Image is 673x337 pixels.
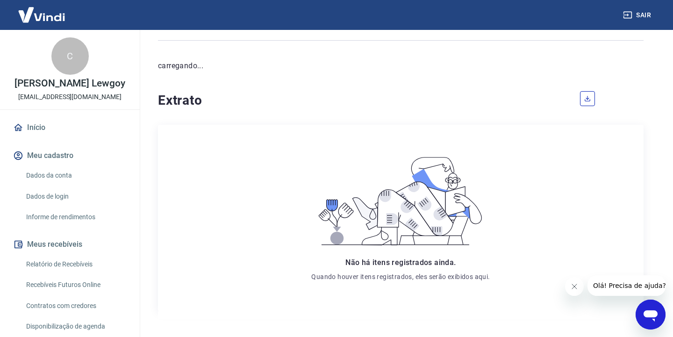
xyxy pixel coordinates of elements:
h4: Extrato [158,91,569,110]
button: Meus recebíveis [11,234,129,255]
a: Dados da conta [22,166,129,185]
p: Quando houver itens registrados, eles serão exibidos aqui. [311,272,490,281]
iframe: Fechar mensagem [565,277,584,296]
span: Olá! Precisa de ajuda? [6,7,79,14]
p: carregando... [158,60,644,72]
p: [PERSON_NAME] Lewgoy [14,79,125,88]
iframe: Mensagem da empresa [587,275,666,296]
span: Não há itens registrados ainda. [345,258,456,267]
a: Contratos com credores [22,296,129,315]
button: Meu cadastro [11,145,129,166]
a: Relatório de Recebíveis [22,255,129,274]
img: Vindi [11,0,72,29]
a: Disponibilização de agenda [22,317,129,336]
button: Sair [621,7,655,24]
a: Dados de login [22,187,129,206]
div: C [51,37,89,75]
a: Início [11,117,129,138]
iframe: Botão para abrir a janela de mensagens [636,300,666,330]
a: Informe de rendimentos [22,208,129,227]
p: [EMAIL_ADDRESS][DOMAIN_NAME] [18,92,122,102]
a: Recebíveis Futuros Online [22,275,129,294]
